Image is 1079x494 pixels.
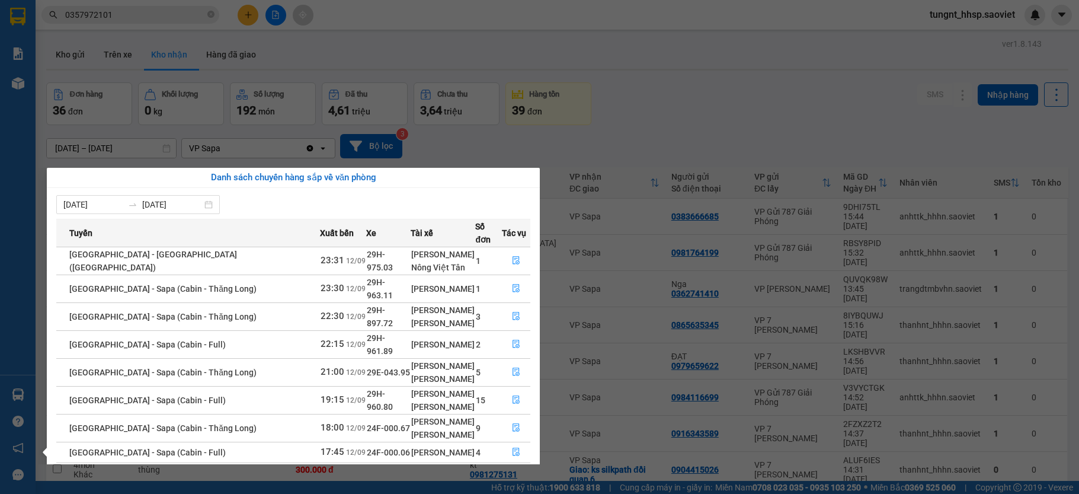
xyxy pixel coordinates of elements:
span: [GEOGRAPHIC_DATA] - Sapa (Cabin - Full) [69,448,226,457]
button: file-done [502,443,530,462]
span: Tuyến [69,227,92,240]
span: 19:15 [321,394,344,405]
span: file-done [512,340,520,349]
div: [PERSON_NAME] [411,446,475,459]
span: 9 [476,423,481,433]
span: to [128,200,137,209]
div: Nông Việt Tân [411,261,475,274]
span: 1 [476,256,481,266]
span: 23:31 [321,255,344,266]
span: Xe [366,227,376,240]
span: 29H-897.72 [367,305,393,328]
button: file-done [502,391,530,410]
span: 12/09 [346,396,366,404]
span: 12/09 [346,448,366,457]
span: 29H-975.03 [367,250,393,272]
span: file-done [512,256,520,266]
span: [GEOGRAPHIC_DATA] - [GEOGRAPHIC_DATA] ([GEOGRAPHIC_DATA]) [69,250,237,272]
button: file-done [502,335,530,354]
span: 2 [476,340,481,349]
span: file-done [512,448,520,457]
span: 5 [476,368,481,377]
div: [PERSON_NAME] [411,415,475,428]
input: Đến ngày [142,198,202,211]
span: 22:15 [321,339,344,349]
span: 4 [476,448,481,457]
span: swap-right [128,200,137,209]
div: [PERSON_NAME] [411,400,475,413]
span: 15 [476,396,485,405]
div: [PERSON_NAME] [411,428,475,441]
span: 29H-963.11 [367,278,393,300]
span: 12/09 [346,340,366,349]
div: [PERSON_NAME] [411,282,475,295]
span: [GEOGRAPHIC_DATA] - Sapa (Cabin - Thăng Long) [69,284,257,294]
span: Tài xế [411,227,433,240]
span: [GEOGRAPHIC_DATA] - Sapa (Cabin - Thăng Long) [69,312,257,321]
span: 23:30 [321,283,344,294]
span: file-done [512,368,520,377]
span: [GEOGRAPHIC_DATA] - Sapa (Cabin - Full) [69,396,226,405]
span: 3 [476,312,481,321]
div: [PERSON_NAME] [411,248,475,261]
div: [PERSON_NAME] [411,359,475,372]
div: [PERSON_NAME] [411,317,475,330]
button: file-done [502,307,530,326]
div: [PERSON_NAME] [411,387,475,400]
span: 24F-000.67 [367,423,410,433]
span: Số đơn [475,220,501,246]
span: [GEOGRAPHIC_DATA] - Sapa (Cabin - Thăng Long) [69,423,257,433]
button: file-done [502,251,530,270]
span: file-done [512,423,520,433]
span: 17:45 [321,447,344,457]
span: Xuất bến [320,227,354,240]
span: file-done [512,312,520,321]
input: Từ ngày [63,198,123,211]
span: 29E-043.95 [367,368,410,377]
span: 12/09 [346,368,366,377]
span: 12/09 [346,424,366,432]
span: 24F-000.06 [367,448,410,457]
div: Danh sách chuyến hàng sắp về văn phòng [56,171,530,185]
button: file-done [502,419,530,438]
span: 12/09 [346,257,366,265]
div: [PERSON_NAME] [411,372,475,385]
span: [GEOGRAPHIC_DATA] - Sapa (Cabin - Thăng Long) [69,368,257,377]
div: [PERSON_NAME] [411,338,475,351]
span: 12/09 [346,313,366,321]
span: file-done [512,284,520,294]
span: 29H-961.89 [367,333,393,356]
button: file-done [502,363,530,382]
span: [GEOGRAPHIC_DATA] - Sapa (Cabin - Full) [69,340,226,349]
span: 1 [476,284,481,294]
span: 21:00 [321,366,344,377]
span: file-done [512,396,520,405]
span: 18:00 [321,422,344,433]
div: [PERSON_NAME] [411,304,475,317]
span: Tác vụ [502,227,526,240]
span: 22:30 [321,311,344,321]
span: 29H-960.80 [367,389,393,412]
span: 12/09 [346,285,366,293]
button: file-done [502,279,530,298]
